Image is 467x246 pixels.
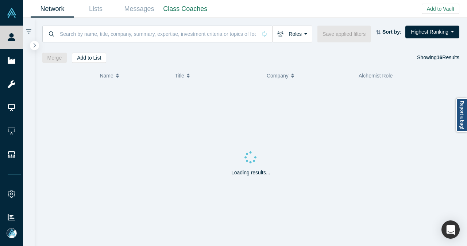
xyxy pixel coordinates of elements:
[74,0,117,18] a: Lists
[456,98,467,132] a: Report a bug!
[161,0,210,18] a: Class Coaches
[7,8,17,18] img: Alchemist Vault Logo
[59,25,257,42] input: Search by name, title, company, summary, expertise, investment criteria or topics of focus
[359,73,393,79] span: Alchemist Role
[272,26,312,42] button: Roles
[231,169,270,177] p: Loading results...
[422,4,459,14] button: Add to Vault
[267,68,289,83] span: Company
[117,0,161,18] a: Messages
[437,54,443,60] strong: 16
[267,68,351,83] button: Company
[417,53,459,63] div: Showing
[317,26,371,42] button: Save applied filters
[175,68,259,83] button: Title
[7,228,17,238] img: Mia Scott's Account
[72,53,106,63] button: Add to List
[405,26,459,38] button: Highest Ranking
[100,68,167,83] button: Name
[42,53,67,63] button: Merge
[437,54,459,60] span: Results
[175,68,184,83] span: Title
[100,68,113,83] span: Name
[382,29,402,35] strong: Sort by:
[31,0,74,18] a: Network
